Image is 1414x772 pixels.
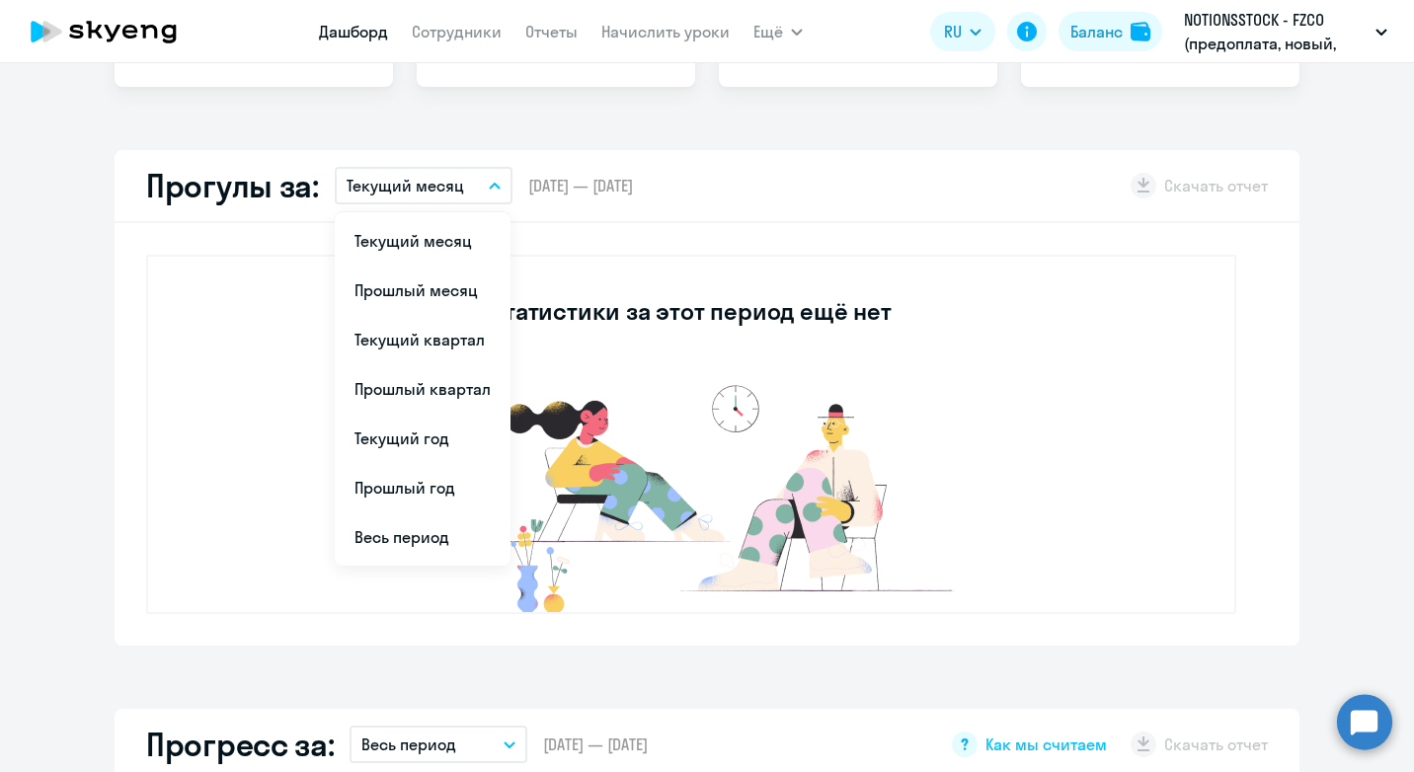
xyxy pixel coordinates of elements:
button: Весь период [350,726,527,763]
ul: Ещё [335,212,511,566]
p: Текущий месяц [347,174,464,197]
a: Дашборд [319,22,388,41]
img: no-data [395,375,987,612]
button: Ещё [753,12,803,51]
a: Начислить уроки [601,22,730,41]
span: [DATE] — [DATE] [528,175,633,196]
h2: Прогулы за: [146,166,319,205]
button: Балансbalance [1059,12,1162,51]
div: Баланс [1070,20,1123,43]
a: Отчеты [525,22,578,41]
a: Сотрудники [412,22,502,41]
h3: Статистики за этот период ещё нет [491,295,891,327]
span: RU [944,20,962,43]
p: NOTIONSSTOCK - FZCO (предоплата, новый, 24г), Adnative LLC [1184,8,1368,55]
img: balance [1131,22,1150,41]
p: Весь период [361,733,456,756]
span: Ещё [753,20,783,43]
button: NOTIONSSTOCK - FZCO (предоплата, новый, 24г), Adnative LLC [1174,8,1397,55]
span: Как мы считаем [985,733,1107,755]
span: [DATE] — [DATE] [543,733,648,755]
button: Текущий месяц [335,167,512,204]
h2: Прогресс за: [146,725,334,764]
button: RU [930,12,995,51]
